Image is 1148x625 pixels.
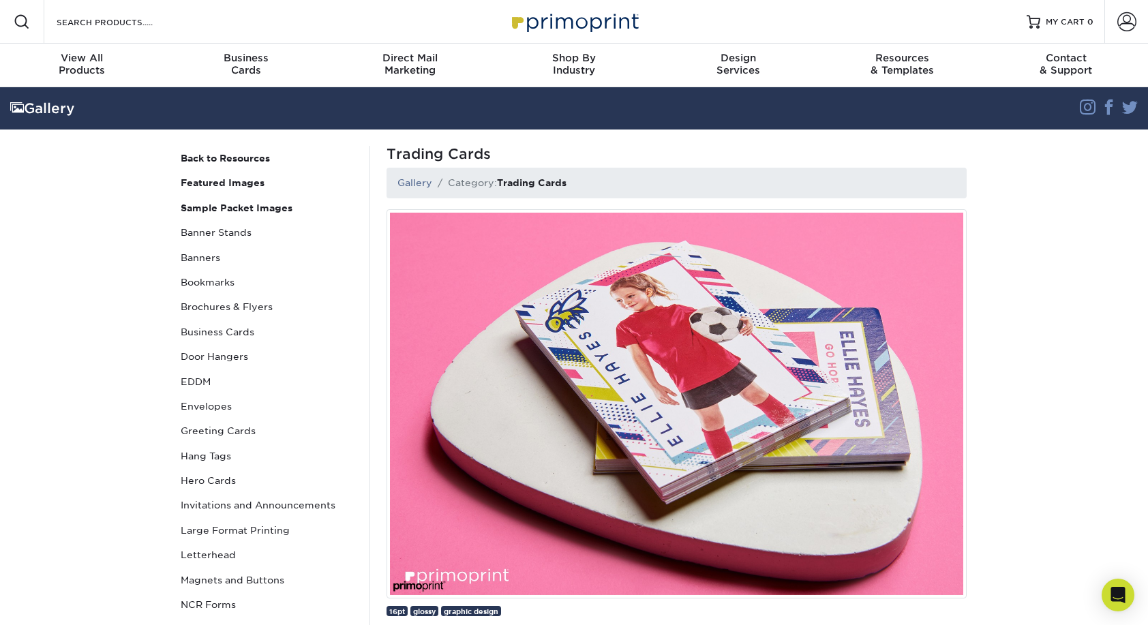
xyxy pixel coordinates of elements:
[656,52,820,64] span: Design
[444,607,498,615] span: graphic design
[175,518,359,543] a: Large Format Printing
[328,52,492,64] span: Direct Mail
[175,320,359,344] a: Business Cards
[175,369,359,394] a: EDDM
[984,52,1148,64] span: Contact
[410,606,438,616] a: glossy
[175,220,359,245] a: Banner Stands
[506,7,642,36] img: Primoprint
[1102,579,1134,611] div: Open Intercom Messenger
[175,294,359,319] a: Brochures & Flyers
[164,52,329,76] div: Cards
[492,52,656,76] div: Industry
[164,52,329,64] span: Business
[397,177,432,188] a: Gallery
[175,418,359,443] a: Greeting Cards
[656,44,820,87] a: DesignServices
[497,177,567,188] strong: Trading Cards
[492,52,656,64] span: Shop By
[175,568,359,592] a: Magnets and Buttons
[1087,17,1093,27] span: 0
[387,146,967,162] h1: Trading Cards
[55,14,188,30] input: SEARCH PRODUCTS.....
[432,176,567,189] li: Category:
[175,170,359,195] a: Featured Images
[175,394,359,418] a: Envelopes
[984,44,1148,87] a: Contact& Support
[175,196,359,220] a: Sample Packet Images
[328,52,492,76] div: Marketing
[984,52,1148,76] div: & Support
[387,209,967,598] img: 16pt trading card. Athlete, team, event hand out, team building
[175,270,359,294] a: Bookmarks
[492,44,656,87] a: Shop ByIndustry
[175,344,359,369] a: Door Hangers
[175,592,359,617] a: NCR Forms
[175,468,359,493] a: Hero Cards
[175,493,359,517] a: Invitations and Announcements
[656,52,820,76] div: Services
[181,177,265,188] strong: Featured Images
[328,44,492,87] a: Direct MailMarketing
[387,606,408,616] a: 16pt
[164,44,329,87] a: BusinessCards
[175,444,359,468] a: Hang Tags
[175,146,359,170] a: Back to Resources
[175,245,359,270] a: Banners
[389,607,405,615] span: 16pt
[175,543,359,567] a: Letterhead
[1046,16,1085,28] span: MY CART
[181,202,292,213] strong: Sample Packet Images
[820,52,984,64] span: Resources
[820,52,984,76] div: & Templates
[820,44,984,87] a: Resources& Templates
[413,607,436,615] span: glossy
[441,606,501,616] a: graphic design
